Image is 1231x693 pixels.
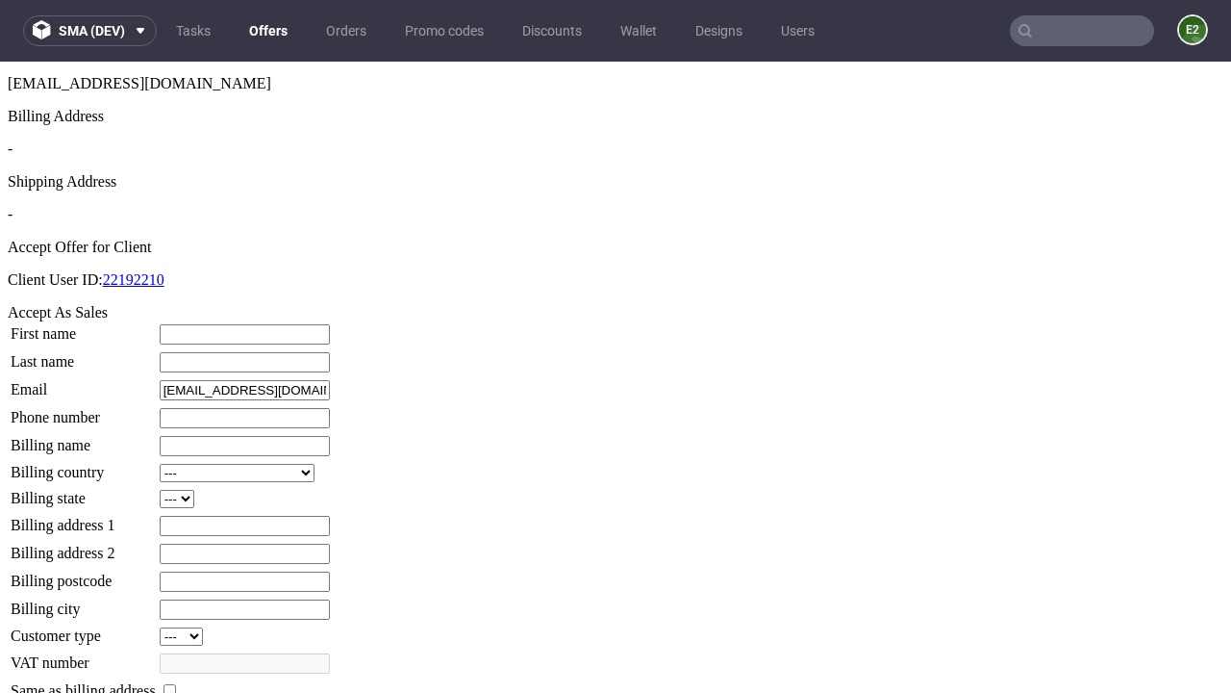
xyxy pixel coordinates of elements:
[10,565,157,585] td: Customer type
[10,619,157,640] td: Same as billing address
[10,481,157,503] td: Billing address 2
[103,210,164,226] a: 22192210
[8,13,271,30] span: [EMAIL_ADDRESS][DOMAIN_NAME]
[8,112,1223,129] div: Shipping Address
[10,537,157,559] td: Billing city
[8,243,1223,260] div: Accept As Sales
[23,15,157,46] button: sma (dev)
[164,15,222,46] a: Tasks
[59,24,125,38] span: sma (dev)
[10,318,157,340] td: Email
[10,262,157,284] td: First name
[8,210,1223,227] p: Client User ID:
[10,591,157,613] td: VAT number
[8,46,1223,64] div: Billing Address
[314,15,378,46] a: Orders
[511,15,593,46] a: Discounts
[769,15,826,46] a: Users
[8,144,13,161] span: -
[10,346,157,368] td: Phone number
[10,453,157,475] td: Billing address 1
[10,401,157,422] td: Billing country
[393,15,495,46] a: Promo codes
[238,15,299,46] a: Offers
[684,15,754,46] a: Designs
[8,79,13,95] span: -
[1179,16,1206,43] figcaption: e2
[8,177,1223,194] div: Accept Offer for Client
[10,373,157,396] td: Billing name
[609,15,668,46] a: Wallet
[10,509,157,531] td: Billing postcode
[10,290,157,312] td: Last name
[10,427,157,448] td: Billing state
